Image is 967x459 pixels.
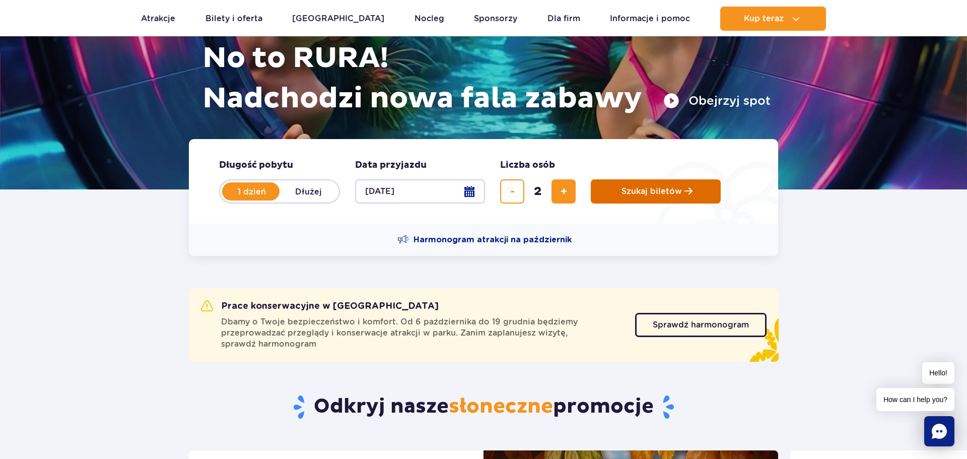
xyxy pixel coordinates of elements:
[355,179,485,204] button: [DATE]
[876,388,954,411] span: How can I help you?
[744,14,784,23] span: Kup teraz
[924,416,954,446] div: Chat
[189,394,779,420] h2: Odkryj nasze promocje
[720,7,826,31] button: Kup teraz
[415,7,444,31] a: Nocleg
[397,234,572,246] a: Harmonogram atrakcji na październik
[201,300,439,312] h2: Prace konserwacyjne w [GEOGRAPHIC_DATA]
[280,181,337,202] label: Dłużej
[500,179,524,204] button: usuń bilet
[663,93,771,109] button: Obejrzyj spot
[653,321,749,329] span: Sprawdź harmonogram
[205,7,262,31] a: Bilety i oferta
[223,181,281,202] label: 1 dzień
[413,234,572,245] span: Harmonogram atrakcji na październik
[355,159,427,171] span: Data przyjazdu
[292,7,384,31] a: [GEOGRAPHIC_DATA]
[500,159,555,171] span: Liczba osób
[551,179,576,204] button: dodaj bilet
[202,38,771,119] h1: No to RURA! Nadchodzi nowa fala zabawy
[591,179,721,204] button: Szukaj biletów
[141,7,175,31] a: Atrakcje
[219,159,293,171] span: Długość pobytu
[922,362,954,384] span: Hello!
[635,313,767,337] a: Sprawdź harmonogram
[221,316,623,350] span: Dbamy o Twoje bezpieczeństwo i komfort. Od 6 października do 19 grudnia będziemy przeprowadzać pr...
[610,7,690,31] a: Informacje i pomoc
[189,139,778,224] form: Planowanie wizyty w Park of Poland
[474,7,517,31] a: Sponsorzy
[621,187,682,196] span: Szukaj biletów
[547,7,580,31] a: Dla firm
[449,394,553,419] span: słoneczne
[526,179,550,204] input: liczba biletów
